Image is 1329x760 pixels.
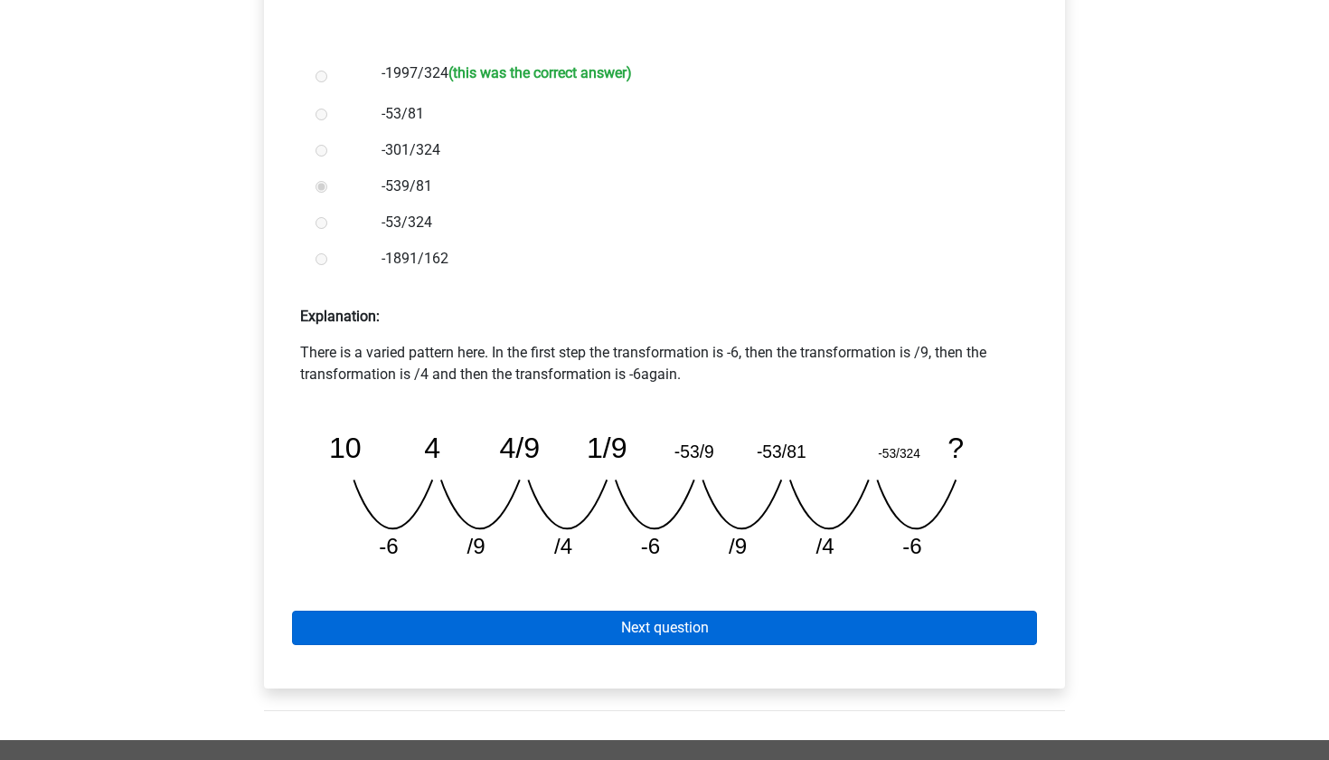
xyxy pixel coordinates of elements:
tspan: /9 [730,534,748,558]
label: -1891/162 [382,248,1007,270]
tspan: /4 [555,534,573,558]
tspan: /9 [467,534,485,558]
tspan: 1/9 [588,432,628,464]
tspan: -6 [379,534,399,558]
label: -539/81 [382,176,1007,197]
tspan: 10 [329,432,362,464]
tspan: -53/9 [675,442,715,461]
strong: Explanation: [300,308,380,325]
tspan: ? [949,432,966,464]
tspan: /4 [817,534,835,558]
label: -1997/324 [382,62,1007,89]
tspan: 4 [425,432,441,464]
tspan: -6 [642,534,662,558]
tspan: -6 [904,534,924,558]
h6: (this was the correct answer) [448,64,632,81]
label: -53/324 [382,212,1007,233]
a: Next question [292,611,1037,645]
label: -53/81 [382,103,1007,125]
tspan: 4/9 [500,432,541,464]
label: -301/324 [382,139,1007,161]
p: There is a varied pattern here. In the first step the transformation is -6, then the transformati... [300,342,1029,385]
tspan: -53/81 [758,442,807,461]
tspan: -53/324 [880,446,922,461]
